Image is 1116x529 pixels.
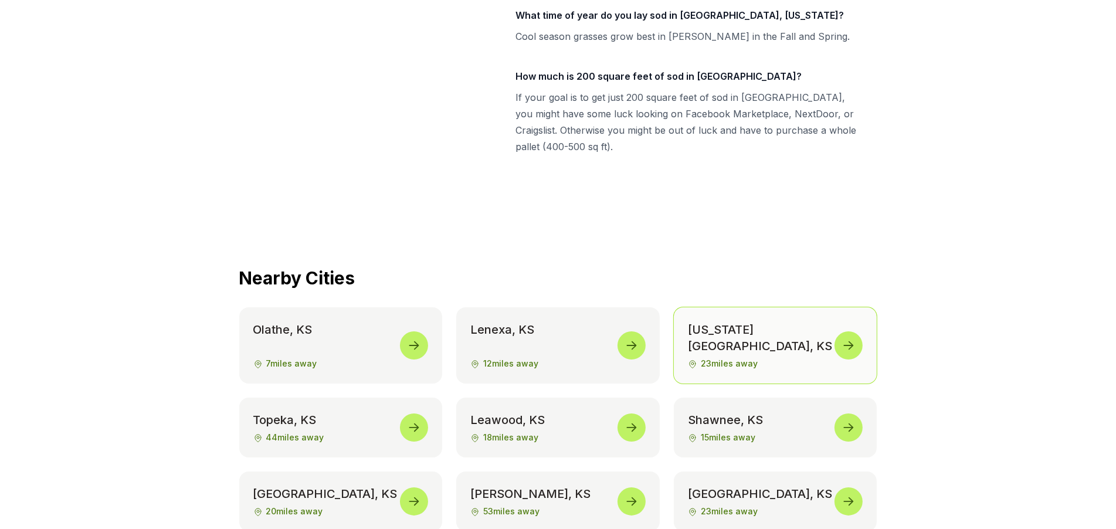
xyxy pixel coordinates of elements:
[456,307,660,384] a: Lenexa, KS12miles away
[253,432,429,443] span: 44 miles away
[253,506,429,517] span: 20 miles away
[253,486,429,502] strong: [GEOGRAPHIC_DATA] , KS
[470,321,646,338] strong: Lenexa , KS
[688,412,863,428] strong: Shawnee , KS
[239,398,443,457] a: Topeka, KS44miles away
[688,432,863,443] span: 15 miles away
[253,358,429,369] span: 7 miles away
[688,321,863,354] strong: [US_STATE][GEOGRAPHIC_DATA] , KS
[253,321,429,338] strong: Olathe , KS
[239,307,443,384] a: Olathe, KS7miles away
[253,412,429,428] strong: Topeka , KS
[470,506,646,517] span: 53 miles away
[470,432,646,443] span: 18 miles away
[674,307,877,384] a: [US_STATE][GEOGRAPHIC_DATA], KS23miles away
[239,267,877,289] h2: Nearby Cities
[516,68,859,84] h3: How much is 200 square feet of sod in [GEOGRAPHIC_DATA]?
[470,412,646,428] strong: Leawood , KS
[674,398,877,457] a: Shawnee, KS15miles away
[456,398,660,457] a: Leawood, KS18miles away
[516,28,859,45] p: Cool season grasses grow best in [PERSON_NAME] in the Fall and Spring.
[688,486,863,502] strong: [GEOGRAPHIC_DATA] , KS
[688,506,863,517] span: 23 miles away
[516,7,859,23] h3: What time of year do you lay sod in [GEOGRAPHIC_DATA], [US_STATE]?
[516,89,859,155] p: If your goal is to get just 200 square feet of sod in [GEOGRAPHIC_DATA], you might have some luck...
[470,486,646,502] strong: [PERSON_NAME] , KS
[688,358,863,369] span: 23 miles away
[470,358,646,369] span: 12 miles away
